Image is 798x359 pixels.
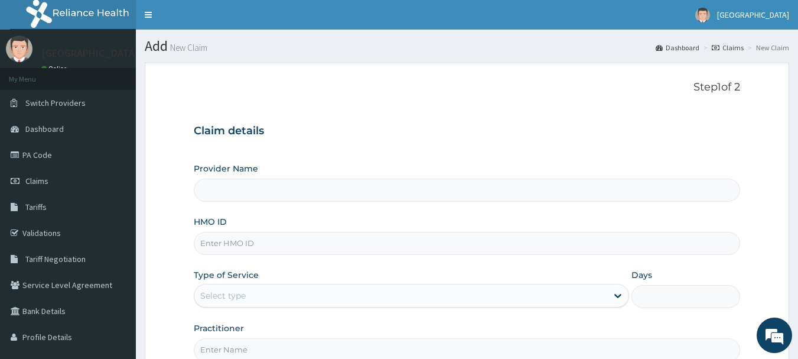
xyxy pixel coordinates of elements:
span: Tariff Negotiation [25,254,86,264]
p: [GEOGRAPHIC_DATA] [41,48,139,59]
div: Select type [200,290,246,302]
label: HMO ID [194,216,227,228]
img: User Image [6,35,32,62]
label: Practitioner [194,322,244,334]
span: Dashboard [25,124,64,134]
a: Dashboard [656,43,699,53]
li: New Claim [745,43,789,53]
p: Step 1 of 2 [194,81,741,94]
label: Provider Name [194,163,258,174]
label: Days [631,269,652,281]
h1: Add [145,38,789,54]
span: Claims [25,176,48,186]
small: New Claim [168,43,207,52]
span: [GEOGRAPHIC_DATA] [717,9,789,20]
label: Type of Service [194,269,259,281]
img: User Image [695,8,710,22]
h3: Claim details [194,125,741,138]
span: Tariffs [25,202,47,212]
input: Enter HMO ID [194,232,741,255]
a: Online [41,64,70,73]
a: Claims [712,43,744,53]
span: Switch Providers [25,98,86,108]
